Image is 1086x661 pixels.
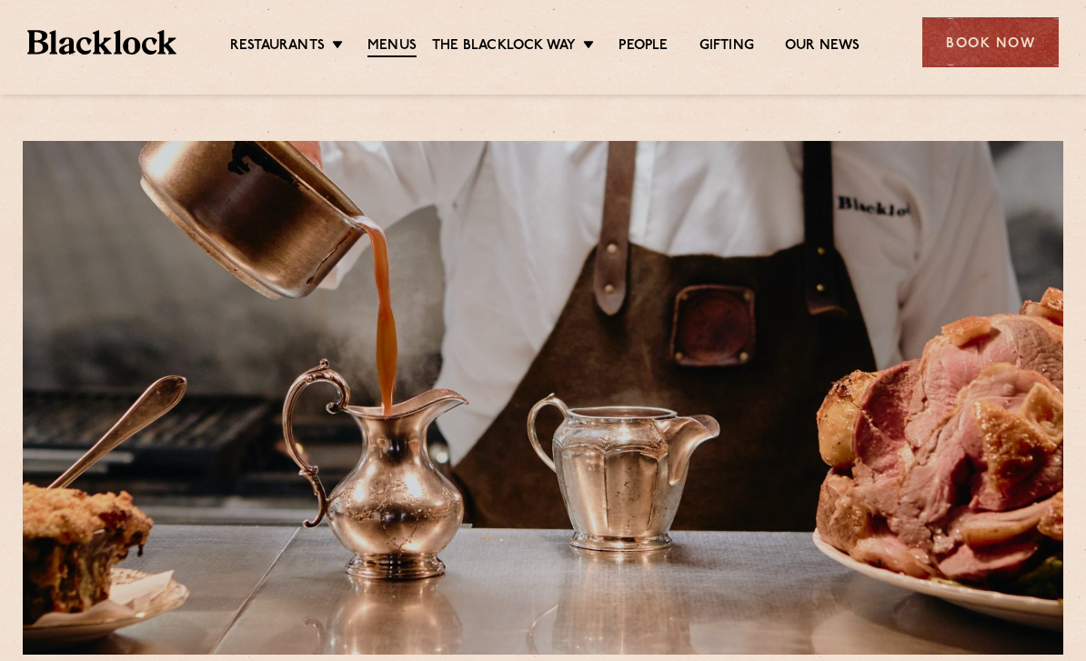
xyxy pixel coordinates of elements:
[27,30,176,55] img: BL_Textured_Logo-footer-cropped.svg
[230,37,325,55] a: Restaurants
[785,37,860,55] a: Our News
[922,17,1059,67] div: Book Now
[699,37,754,55] a: Gifting
[618,37,668,55] a: People
[432,37,576,55] a: The Blacklock Way
[367,37,417,57] a: Menus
